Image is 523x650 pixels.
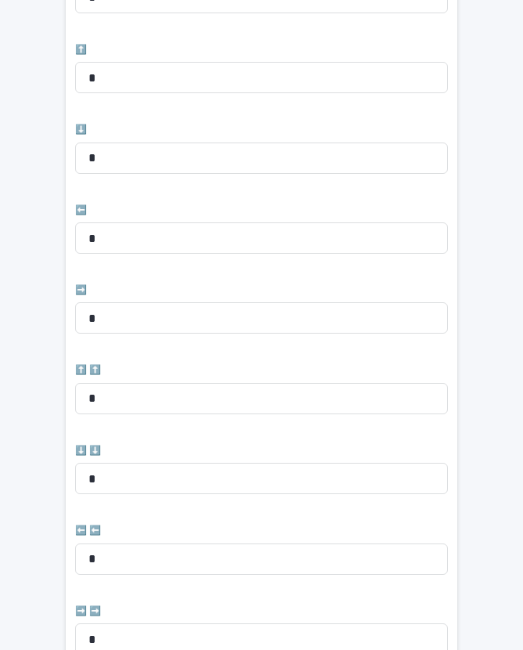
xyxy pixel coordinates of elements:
span: ⬆️ [75,45,87,55]
span: ⬅️ [75,206,87,215]
span: ⬆️ ⬆️ [75,366,101,375]
span: ➡️ ➡️ [75,607,101,616]
span: ⬅️ ⬅️ [75,526,101,536]
span: ⬇️ [75,125,87,135]
span: ➡️ [75,286,87,295]
span: ⬇️ ⬇️ [75,446,101,456]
